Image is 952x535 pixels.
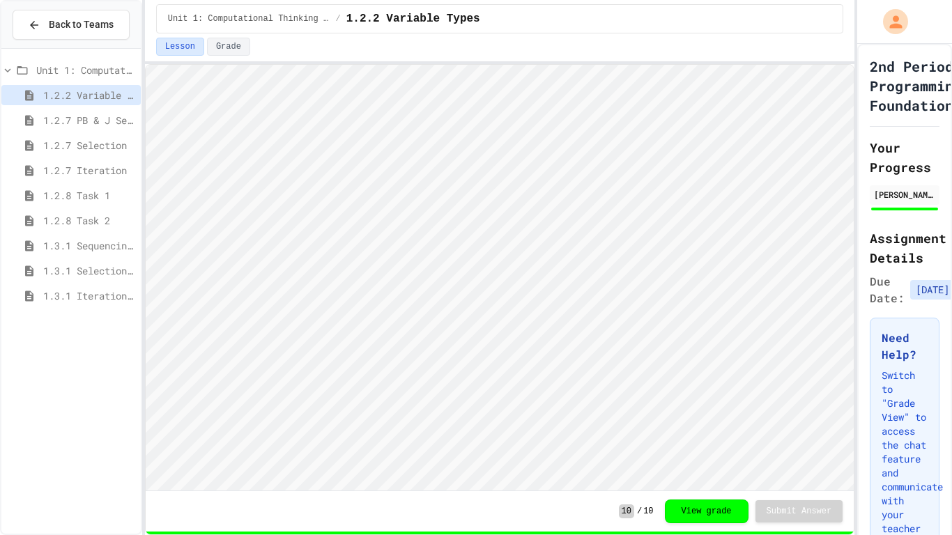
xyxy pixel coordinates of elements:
[13,10,130,40] button: Back to Teams
[168,13,330,24] span: Unit 1: Computational Thinking and Problem Solving
[49,17,114,32] span: Back to Teams
[870,273,905,307] span: Due Date:
[755,500,843,522] button: Submit Answer
[665,499,748,523] button: View grade
[207,38,250,56] button: Grade
[43,188,135,203] span: 1.2.8 Task 1
[643,506,653,517] span: 10
[767,506,832,517] span: Submit Answer
[868,6,912,38] div: My Account
[619,504,634,518] span: 10
[43,263,135,278] span: 1.3.1 Selection Patterns/Trends
[43,213,135,228] span: 1.2.8 Task 2
[637,506,642,517] span: /
[146,65,854,490] iframe: Snap! Programming Environment
[882,329,928,363] h3: Need Help?
[335,13,340,24] span: /
[43,288,135,303] span: 1.3.1 Iteration Patterns/Trends
[43,138,135,153] span: 1.2.7 Selection
[346,10,480,27] span: 1.2.2 Variable Types
[874,188,935,201] div: [PERSON_NAME]
[43,163,135,178] span: 1.2.7 Iteration
[870,138,939,177] h2: Your Progress
[43,113,135,127] span: 1.2.7 PB & J Sequencing
[43,88,135,102] span: 1.2.2 Variable Types
[156,38,204,56] button: Lesson
[43,238,135,253] span: 1.3.1 Sequencing Patterns/Trends
[36,63,135,77] span: Unit 1: Computational Thinking and Problem Solving
[870,228,939,267] h2: Assignment Details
